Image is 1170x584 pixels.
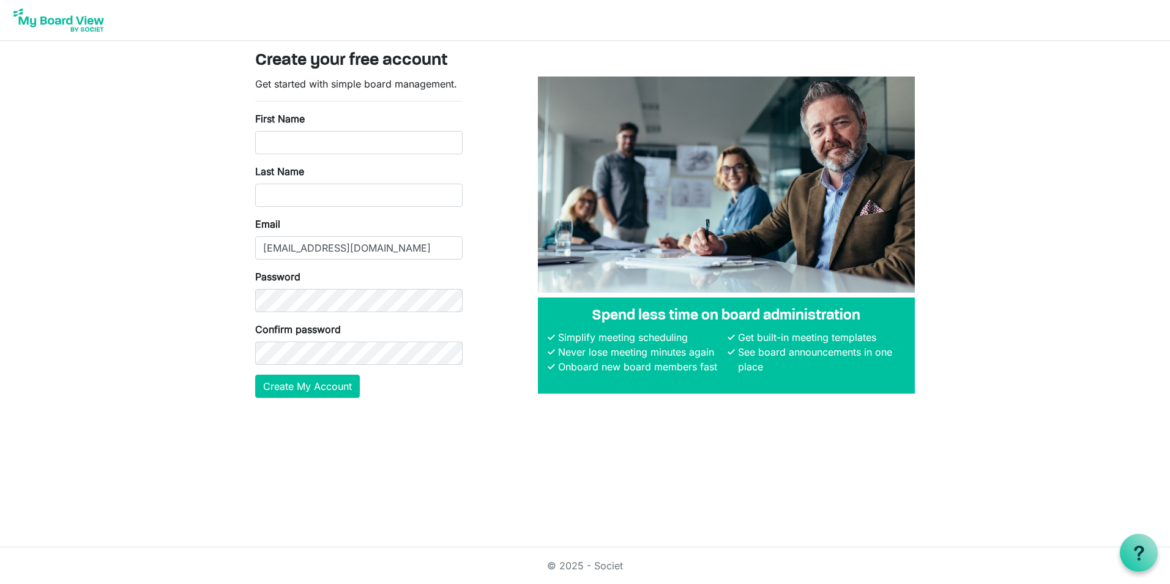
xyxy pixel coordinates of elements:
[548,307,905,325] h4: Spend less time on board administration
[10,5,108,36] img: My Board View Logo
[555,345,725,359] li: Never lose meeting minutes again
[255,217,280,231] label: Email
[735,330,905,345] li: Get built-in meeting templates
[735,345,905,374] li: See board announcements in one place
[555,330,725,345] li: Simplify meeting scheduling
[255,322,341,337] label: Confirm password
[255,78,457,90] span: Get started with simple board management.
[255,375,360,398] button: Create My Account
[538,77,915,293] img: A photograph of board members sitting at a table
[255,111,305,126] label: First Name
[555,359,725,374] li: Onboard new board members fast
[547,560,623,572] a: © 2025 - Societ
[255,51,915,72] h3: Create your free account
[255,164,304,179] label: Last Name
[255,269,300,284] label: Password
